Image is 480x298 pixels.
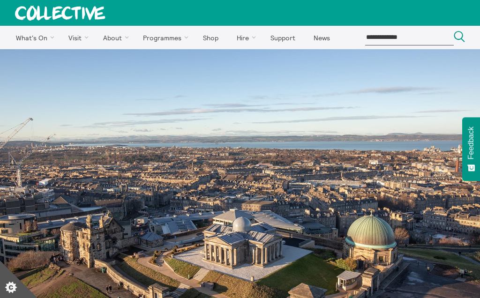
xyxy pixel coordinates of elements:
a: News [305,26,338,49]
a: About [95,26,133,49]
button: Feedback - Show survey [462,117,480,181]
a: What's On [7,26,59,49]
a: Visit [60,26,93,49]
a: Hire [229,26,261,49]
a: Support [262,26,303,49]
a: Programmes [135,26,193,49]
a: Shop [195,26,226,49]
span: Feedback [467,127,475,159]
